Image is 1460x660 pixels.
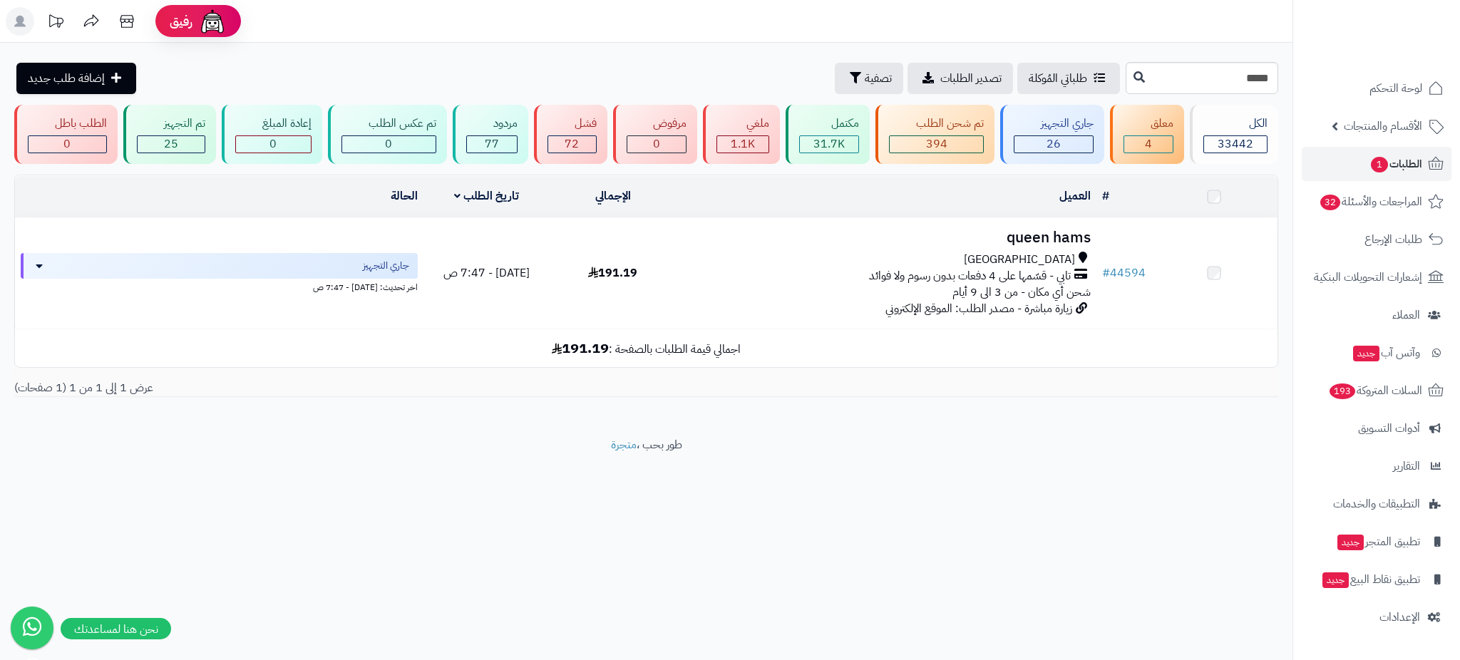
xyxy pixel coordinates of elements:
div: فشل [547,115,597,132]
div: إعادة المبلغ [235,115,312,132]
span: 77 [485,135,499,153]
a: تاريخ الطلب [454,187,519,205]
a: إشعارات التحويلات البنكية [1302,260,1451,294]
div: عرض 1 إلى 1 من 1 (1 صفحات) [4,380,647,396]
div: 1105 [717,136,768,153]
a: ملغي 1.1K [700,105,783,164]
span: جديد [1337,535,1364,550]
a: التطبيقات والخدمات [1302,487,1451,521]
a: مرفوض 0 [610,105,701,164]
div: تم التجهيز [137,115,205,132]
span: طلباتي المُوكلة [1029,70,1087,87]
div: مكتمل [799,115,859,132]
a: الإجمالي [595,187,631,205]
a: مكتمل 31.7K [783,105,873,164]
span: 191.19 [588,264,637,282]
img: ai-face.png [198,7,227,36]
span: أدوات التسويق [1358,418,1420,438]
a: الطلبات1 [1302,147,1451,181]
td: اجمالي قيمة الطلبات بالصفحة : [15,329,1277,367]
a: الحالة [391,187,418,205]
span: الإعدادات [1379,607,1420,627]
span: 26 [1047,135,1061,153]
span: العملاء [1392,305,1420,325]
span: إشعارات التحويلات البنكية [1314,267,1422,287]
span: 394 [926,135,947,153]
a: المراجعات والأسئلة32 [1302,185,1451,219]
div: ملغي [716,115,769,132]
a: طلباتي المُوكلة [1017,63,1120,94]
div: 0 [29,136,106,153]
div: 4 [1124,136,1173,153]
div: الكل [1203,115,1268,132]
a: العملاء [1302,298,1451,332]
a: # [1102,187,1109,205]
span: لوحة التحكم [1369,78,1422,98]
span: تطبيق المتجر [1336,532,1420,552]
a: طلبات الإرجاع [1302,222,1451,257]
span: طلبات الإرجاع [1364,230,1422,249]
span: جاري التجهيز [363,259,409,273]
span: تصفية [865,70,892,87]
span: السلات المتروكة [1328,381,1422,401]
span: [GEOGRAPHIC_DATA] [964,252,1075,268]
b: 191.19 [552,337,609,359]
span: رفيق [170,13,192,30]
span: جديد [1322,572,1349,588]
span: 32 [1320,194,1341,211]
span: المراجعات والأسئلة [1319,192,1422,212]
a: الكل33442 [1187,105,1281,164]
a: التقارير [1302,449,1451,483]
span: 72 [565,135,579,153]
a: متجرة [611,436,637,453]
span: جديد [1353,346,1379,361]
span: 0 [385,135,392,153]
button: تصفية [835,63,903,94]
div: 0 [236,136,311,153]
div: مردود [466,115,518,132]
span: 4 [1145,135,1152,153]
div: اخر تحديث: [DATE] - 7:47 ص [21,279,418,294]
a: تصدير الطلبات [908,63,1013,94]
h3: queen hams [682,230,1091,246]
a: تطبيق نقاط البيعجديد [1302,562,1451,597]
div: 0 [342,136,436,153]
div: مرفوض [627,115,687,132]
div: 26 [1014,136,1093,153]
span: زيارة مباشرة - مصدر الطلب: الموقع الإلكتروني [885,300,1072,317]
span: 0 [63,135,71,153]
div: تم عكس الطلب [341,115,436,132]
span: تطبيق نقاط البيع [1321,569,1420,589]
span: شحن أي مكان - من 3 الى 9 أيام [952,284,1091,301]
a: وآتس آبجديد [1302,336,1451,370]
a: السلات المتروكة193 [1302,373,1451,408]
span: التقارير [1393,456,1420,476]
span: # [1102,264,1110,282]
a: فشل 72 [531,105,610,164]
a: تم التجهيز 25 [120,105,219,164]
span: 1.1K [731,135,755,153]
span: [DATE] - 7:47 ص [443,264,530,282]
a: مردود 77 [450,105,531,164]
div: 25 [138,136,205,153]
div: تم شحن الطلب [889,115,984,132]
span: 1 [1370,156,1389,173]
a: أدوات التسويق [1302,411,1451,445]
a: الإعدادات [1302,600,1451,634]
img: logo-2.png [1363,22,1446,52]
a: تحديثات المنصة [38,7,73,39]
span: تصدير الطلبات [940,70,1002,87]
div: 31739 [800,136,858,153]
a: إعادة المبلغ 0 [219,105,325,164]
a: تم شحن الطلب 394 [873,105,997,164]
span: 31.7K [813,135,845,153]
div: جاري التجهيز [1014,115,1094,132]
div: 0 [627,136,687,153]
a: تم عكس الطلب 0 [325,105,450,164]
div: 72 [548,136,596,153]
a: العميل [1059,187,1091,205]
a: معلق 4 [1107,105,1187,164]
span: إضافة طلب جديد [28,70,105,87]
a: #44594 [1102,264,1146,282]
a: لوحة التحكم [1302,71,1451,105]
